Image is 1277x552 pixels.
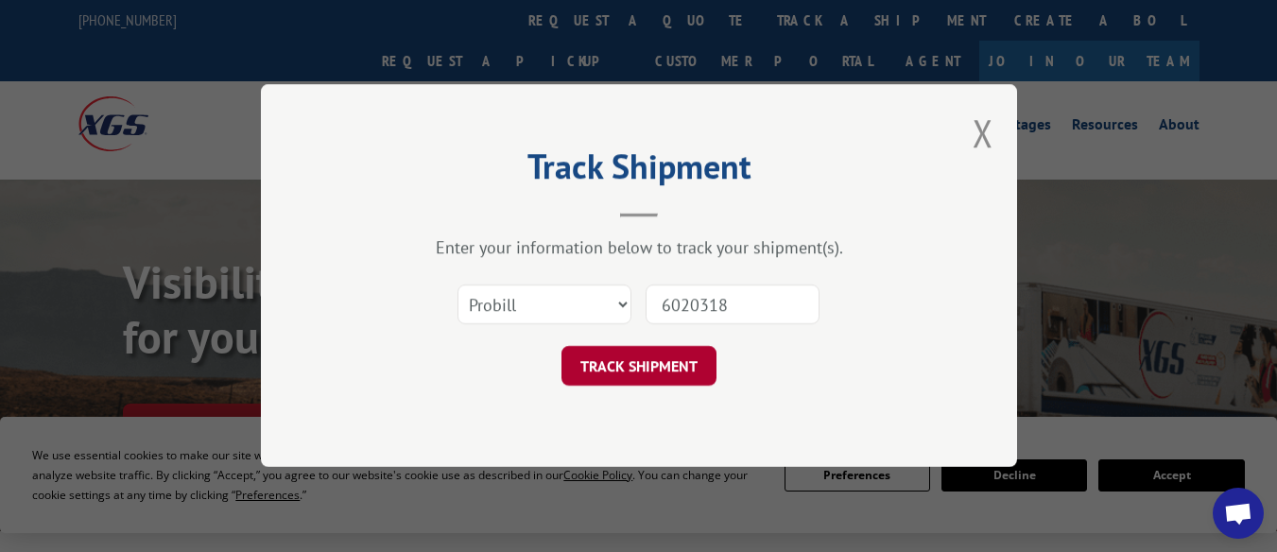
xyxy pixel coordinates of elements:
[646,285,820,325] input: Number(s)
[355,153,923,189] h2: Track Shipment
[355,237,923,259] div: Enter your information below to track your shipment(s).
[973,108,993,158] button: Close modal
[1213,488,1264,539] div: Open chat
[561,347,716,387] button: TRACK SHIPMENT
